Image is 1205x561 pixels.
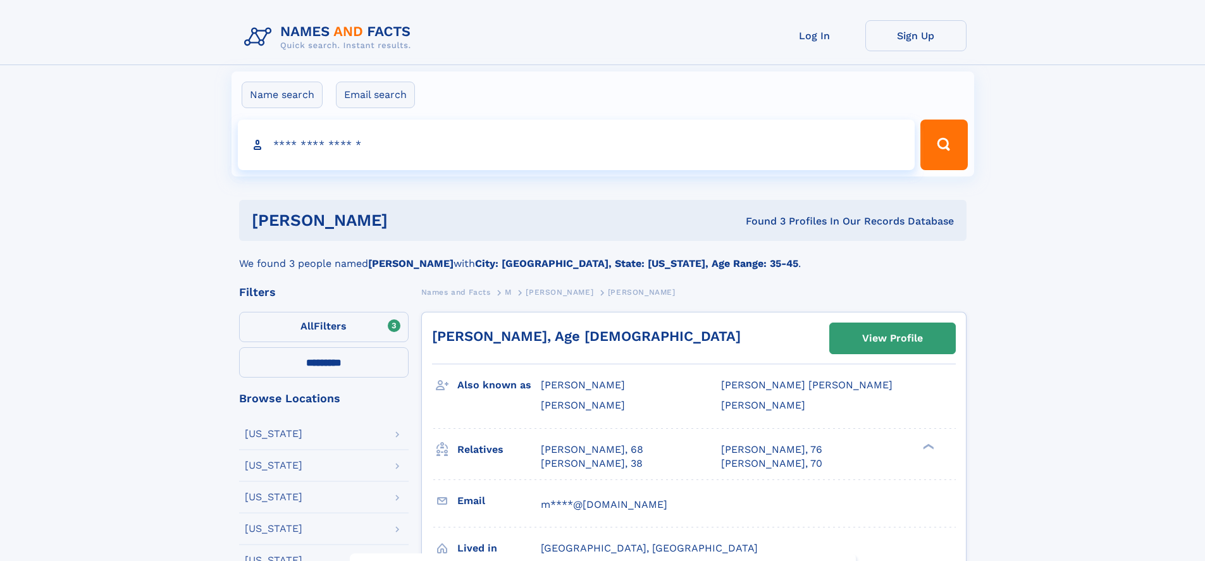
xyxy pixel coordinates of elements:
[245,460,302,471] div: [US_STATE]
[920,120,967,170] button: Search Button
[336,82,415,108] label: Email search
[541,542,758,554] span: [GEOGRAPHIC_DATA], [GEOGRAPHIC_DATA]
[721,443,822,457] a: [PERSON_NAME], 76
[541,457,643,471] a: [PERSON_NAME], 38
[245,492,302,502] div: [US_STATE]
[245,524,302,534] div: [US_STATE]
[920,442,935,450] div: ❯
[721,399,805,411] span: [PERSON_NAME]
[457,439,541,460] h3: Relatives
[245,429,302,439] div: [US_STATE]
[238,120,915,170] input: search input
[541,399,625,411] span: [PERSON_NAME]
[368,257,454,269] b: [PERSON_NAME]
[505,284,512,300] a: M
[457,490,541,512] h3: Email
[457,374,541,396] h3: Also known as
[505,288,512,297] span: M
[541,379,625,391] span: [PERSON_NAME]
[526,288,593,297] span: [PERSON_NAME]
[526,284,593,300] a: [PERSON_NAME]
[421,284,491,300] a: Names and Facts
[608,288,676,297] span: [PERSON_NAME]
[830,323,955,354] a: View Profile
[721,379,893,391] span: [PERSON_NAME] [PERSON_NAME]
[300,320,314,332] span: All
[862,324,923,353] div: View Profile
[239,20,421,54] img: Logo Names and Facts
[252,213,567,228] h1: [PERSON_NAME]
[432,328,741,344] a: [PERSON_NAME], Age [DEMOGRAPHIC_DATA]
[242,82,323,108] label: Name search
[239,312,409,342] label: Filters
[541,443,643,457] a: [PERSON_NAME], 68
[721,457,822,471] a: [PERSON_NAME], 70
[239,393,409,404] div: Browse Locations
[764,20,865,51] a: Log In
[457,538,541,559] h3: Lived in
[239,287,409,298] div: Filters
[865,20,967,51] a: Sign Up
[475,257,798,269] b: City: [GEOGRAPHIC_DATA], State: [US_STATE], Age Range: 35-45
[567,214,954,228] div: Found 3 Profiles In Our Records Database
[239,241,967,271] div: We found 3 people named with .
